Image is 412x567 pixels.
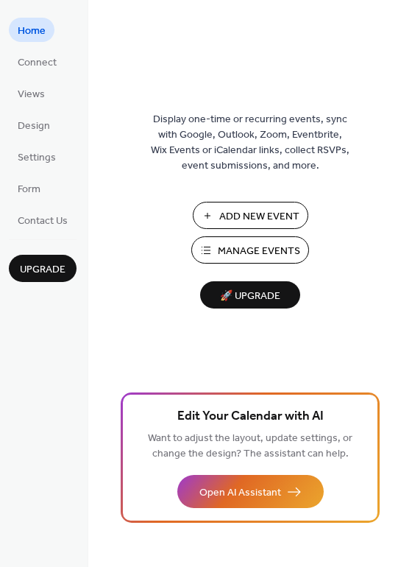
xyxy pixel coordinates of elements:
[9,113,59,137] a: Design
[18,55,57,71] span: Connect
[9,81,54,105] a: Views
[18,214,68,229] span: Contact Us
[199,485,281,501] span: Open AI Assistant
[177,475,324,508] button: Open AI Assistant
[148,429,352,464] span: Want to adjust the layout, update settings, or change the design? The assistant can help.
[18,182,40,197] span: Form
[18,150,56,166] span: Settings
[200,281,300,309] button: 🚀 Upgrade
[209,286,291,306] span: 🚀 Upgrade
[18,24,46,39] span: Home
[9,176,49,200] a: Form
[9,49,65,74] a: Connect
[177,406,324,427] span: Edit Your Calendar with AI
[9,208,77,232] a: Contact Us
[9,144,65,169] a: Settings
[193,202,308,229] button: Add New Event
[219,209,299,225] span: Add New Event
[18,87,45,102] span: Views
[191,236,309,264] button: Manage Events
[218,244,300,259] span: Manage Events
[18,119,50,134] span: Design
[9,18,54,42] a: Home
[151,112,349,174] span: Display one-time or recurring events, sync with Google, Outlook, Zoom, Eventbrite, Wix Events or ...
[20,262,65,278] span: Upgrade
[9,255,77,282] button: Upgrade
